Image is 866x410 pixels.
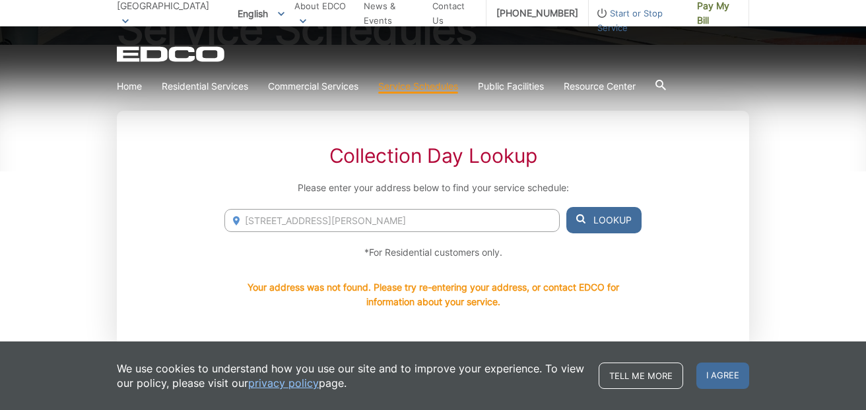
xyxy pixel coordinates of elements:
[117,79,142,94] a: Home
[224,144,642,167] h2: Collection Day Lookup
[248,376,319,390] a: privacy policy
[268,79,358,94] a: Commercial Services
[378,79,458,94] a: Service Schedules
[224,181,642,195] p: Please enter your address below to find your service schedule:
[599,363,683,389] a: Tell me more
[566,207,642,233] button: Lookup
[224,280,642,309] p: Your address was not found. Please try re-entering your address, or contact EDCO for information ...
[162,79,248,94] a: Residential Services
[224,245,642,260] p: *For Residential customers only.
[224,209,560,232] input: Enter Address
[228,3,294,24] span: English
[564,79,636,94] a: Resource Center
[478,79,544,94] a: Public Facilities
[117,361,585,390] p: We use cookies to understand how you use our site and to improve your experience. To view our pol...
[117,46,226,62] a: EDCD logo. Return to the homepage.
